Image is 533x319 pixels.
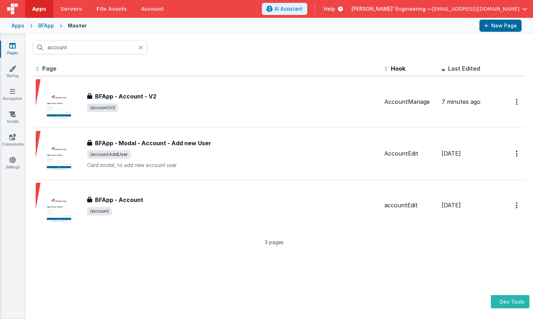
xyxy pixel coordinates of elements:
button: [PERSON_NAME]' Engineering — [EMAIL_ADDRESS][DOMAIN_NAME] [352,5,527,12]
span: 7 minutes ago [442,98,480,105]
span: AI Assistant [274,5,303,12]
span: Page [42,65,56,72]
span: /accountAddUser [87,150,131,159]
button: AI Assistant [262,3,307,15]
button: Dev Tools [491,295,529,308]
span: File Assets [96,5,127,12]
span: [PERSON_NAME]' Engineering — [352,5,432,12]
span: Help [324,5,335,12]
p: 3 pages [33,238,515,246]
button: Options [512,198,523,213]
div: Apps [11,22,24,29]
span: Last Edited [448,65,480,72]
div: AccountManage [384,98,436,106]
div: BFApp [38,22,54,29]
span: /account [87,207,112,216]
input: Search pages, id's ... [33,41,147,54]
button: Options [512,95,523,109]
span: Hook [391,65,405,72]
h3: BFApp - Account - V2 [95,92,156,101]
div: Master [68,22,87,29]
div: AccountEdit [384,150,436,158]
span: /account/v2 [87,103,118,112]
h3: BFApp - Modal - Account - Add new User [95,139,211,147]
span: [DATE] [442,202,461,209]
span: [EMAIL_ADDRESS][DOMAIN_NAME] [432,5,519,12]
span: [DATE] [442,150,461,157]
p: Card modal, to add new account user [87,162,379,169]
span: Apps [32,5,46,12]
h3: BFApp - Account [95,196,143,204]
button: New Page [479,20,522,32]
div: accountEdit [384,201,436,209]
span: Servers [60,5,82,12]
button: Options [512,146,523,161]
